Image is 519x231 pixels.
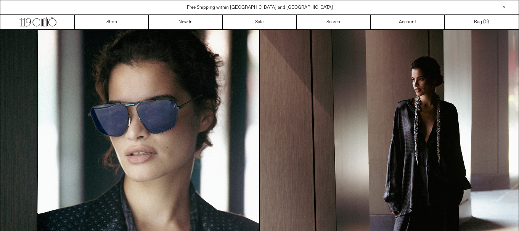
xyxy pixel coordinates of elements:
[485,19,487,25] span: 0
[445,15,519,29] a: Bag ()
[149,15,223,29] a: New In
[223,15,297,29] a: Sale
[371,15,445,29] a: Account
[297,15,371,29] a: Search
[485,19,489,26] span: )
[187,5,333,11] a: Free Shipping within [GEOGRAPHIC_DATA] and [GEOGRAPHIC_DATA]
[75,15,149,29] a: Shop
